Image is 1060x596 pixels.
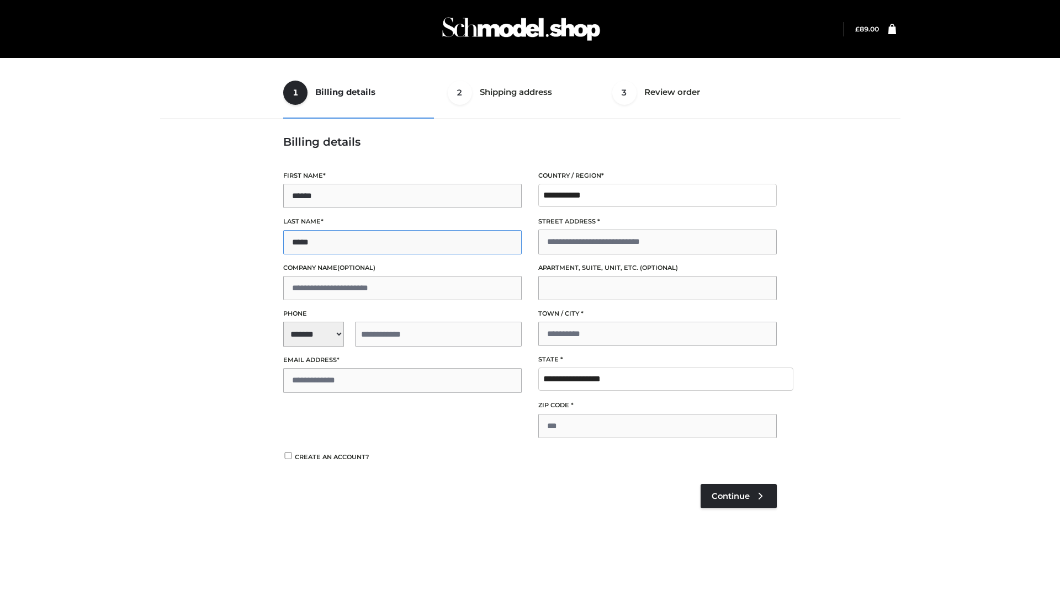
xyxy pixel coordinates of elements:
label: ZIP Code [538,400,777,411]
span: (optional) [337,264,375,272]
label: Last name [283,216,522,227]
span: £ [855,25,860,33]
label: First name [283,171,522,181]
img: Schmodel Admin 964 [438,7,604,51]
span: (optional) [640,264,678,272]
label: Street address [538,216,777,227]
span: Continue [712,491,750,501]
label: Town / City [538,308,777,319]
a: £89.00 [855,25,879,33]
a: Continue [701,484,777,508]
h3: Billing details [283,135,777,148]
label: Country / Region [538,171,777,181]
label: Email address [283,355,522,365]
span: Create an account? [295,453,369,461]
label: Phone [283,308,522,319]
label: Apartment, suite, unit, etc. [538,263,777,273]
label: Company name [283,263,522,273]
input: Create an account? [283,452,293,459]
label: State [538,354,777,365]
bdi: 89.00 [855,25,879,33]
